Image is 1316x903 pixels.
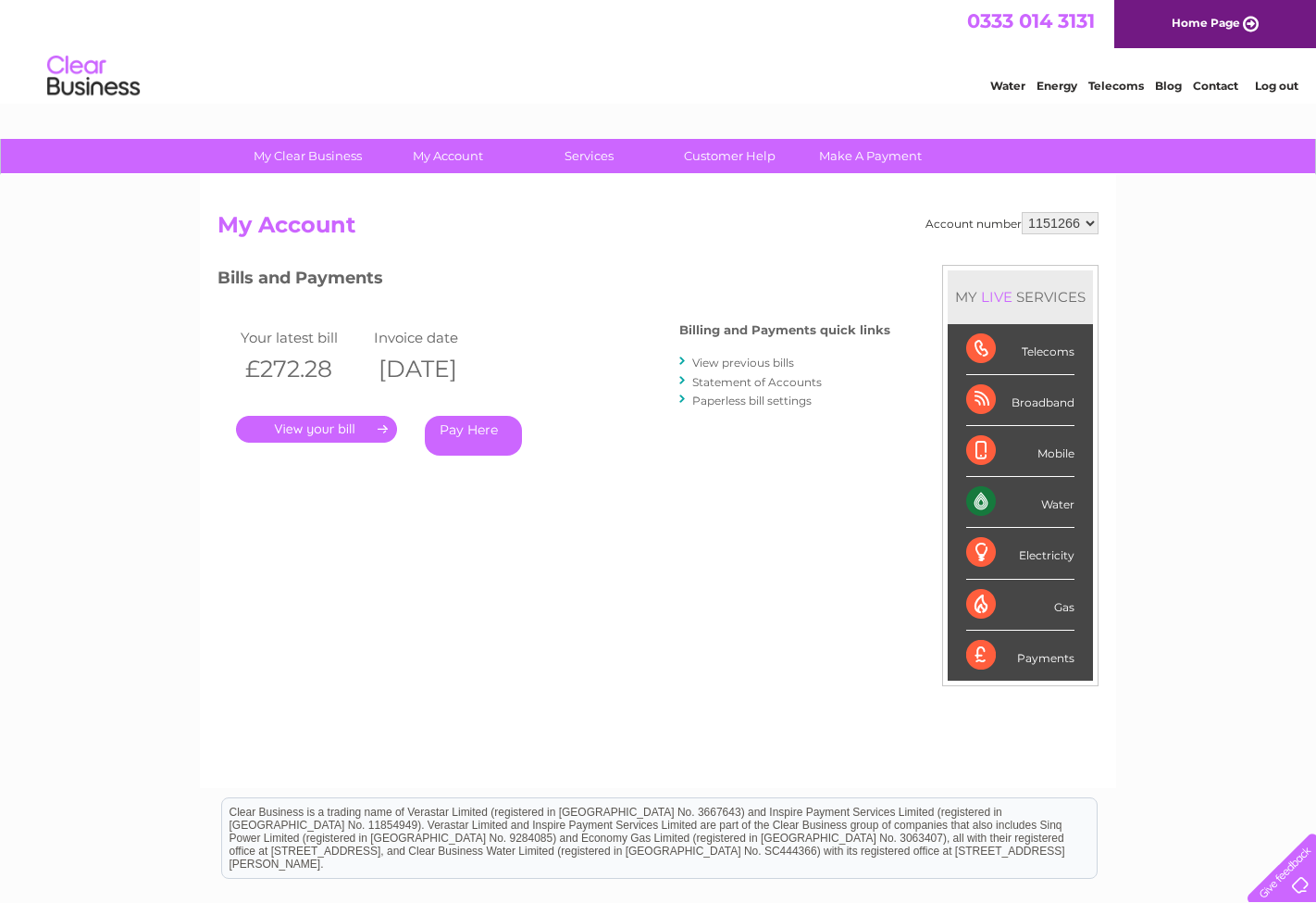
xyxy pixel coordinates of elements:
div: Mobile [966,426,1074,477]
div: LIVE [977,288,1016,306]
a: Customer Help [653,139,806,173]
a: Energy [1037,79,1077,93]
td: Your latest bill [236,325,369,350]
div: Water [966,477,1074,528]
a: View previous bills [692,356,794,370]
a: Make A Payment [794,139,947,173]
a: Paperless bill settings [692,394,812,408]
h4: Billing and Payments quick links [679,323,890,337]
a: Water [990,79,1025,93]
div: Electricity [966,528,1074,579]
div: Broadband [966,375,1074,426]
h3: Bills and Payments [217,265,890,297]
div: MY SERVICES [948,270,1093,323]
a: Services [513,139,665,173]
a: Blog [1155,79,1182,93]
div: Telecoms [966,324,1074,375]
a: My Clear Business [231,139,384,173]
a: Log out [1255,79,1298,93]
th: [DATE] [369,350,503,388]
a: Statement of Accounts [692,375,822,389]
h2: My Account [217,212,1099,247]
div: Gas [966,580,1074,631]
div: Payments [966,631,1074,681]
div: Clear Business is a trading name of Verastar Limited (registered in [GEOGRAPHIC_DATA] No. 3667643... [222,10,1097,90]
img: logo.png [46,48,141,105]
a: 0333 014 3131 [967,9,1095,32]
td: Invoice date [369,325,503,350]
a: Pay Here [425,416,522,456]
th: £272.28 [236,350,369,388]
a: My Account [372,139,525,173]
a: Telecoms [1088,79,1144,93]
a: . [236,416,397,443]
div: Account number [925,212,1099,234]
a: Contact [1193,79,1238,93]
